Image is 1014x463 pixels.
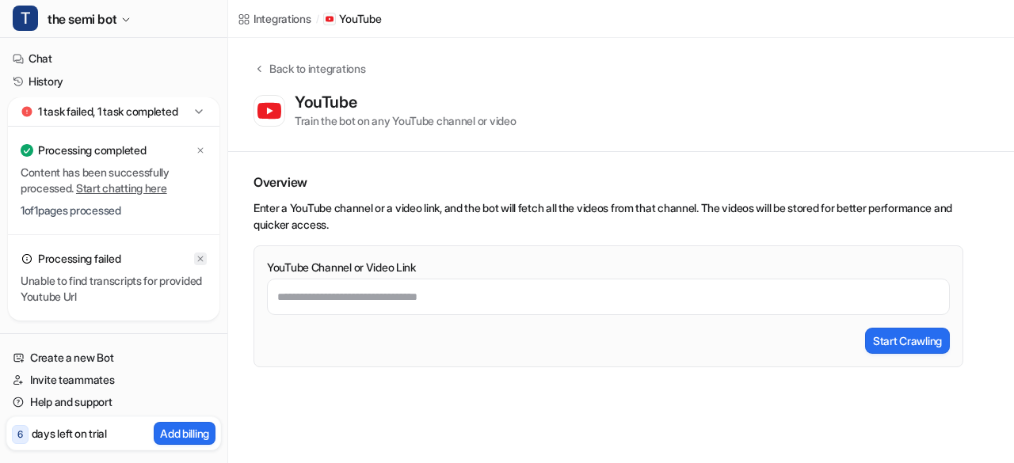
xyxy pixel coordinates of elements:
div: Back to integrations [265,60,365,77]
li: Enter a YouTube channel or a video link, and the bot will fetch all the videos from that channel.... [253,199,963,233]
a: YouTube iconYouTube [323,11,381,27]
p: YouTube [339,11,381,27]
span: the semi bot [48,8,116,30]
a: Reports [6,93,221,116]
a: Chat [6,47,221,70]
a: Integrations [238,10,311,27]
p: 1 of 1 pages processed [21,203,207,218]
div: YouTube [295,93,363,112]
p: days left on trial [32,425,107,442]
a: Start chatting here [76,181,167,195]
a: Invite teammates [6,369,221,391]
a: History [6,70,221,93]
span: / [316,12,319,26]
a: Create a new Bot [6,347,221,369]
button: Back to integrations [253,60,365,93]
div: Unable to find transcripts for provided Youtube Url [21,273,207,305]
p: Add billing [160,425,209,442]
button: Start Crawling [865,328,950,354]
span: T [13,6,38,31]
h2: Overview [253,174,963,190]
label: YouTube Channel or Video Link [267,259,950,275]
img: YouTube icon [326,15,334,23]
div: Train the bot on any YouTube channel or video [295,112,516,129]
div: Integrations [253,10,311,27]
img: YouTube logo [257,99,281,123]
button: Add billing [154,422,215,445]
p: Content has been successfully processed. [21,165,207,196]
p: Processing completed [38,142,146,158]
p: Processing failed [38,251,120,267]
a: Help and support [6,391,221,413]
p: 1 task failed, 1 task completed [38,104,177,120]
p: 6 [17,427,23,442]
